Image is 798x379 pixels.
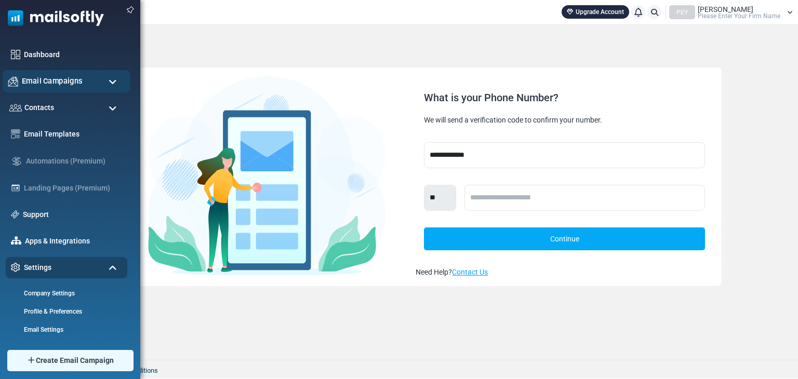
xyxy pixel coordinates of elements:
[698,6,753,13] span: [PERSON_NAME]
[11,210,19,219] img: support-icon.svg
[9,104,22,111] img: contacts-icon.svg
[11,129,20,139] img: email-templates-icon.svg
[562,5,629,19] a: Upgrade Account
[22,75,83,87] span: Email Campaigns
[11,50,20,59] img: dashboard-icon.svg
[424,92,704,103] div: What is your Phone Number?
[24,102,54,113] span: Contacts
[24,49,122,60] a: Dashboard
[25,236,122,247] a: Apps & Integrations
[416,267,713,278] div: Need Help?
[11,183,20,193] img: landing_pages.svg
[8,76,18,86] img: campaigns-icon.png
[698,13,780,19] span: Please Enter Your Firm Name
[6,289,125,298] a: Company Settings
[11,155,22,167] img: workflow.svg
[11,263,20,272] img: settings-icon.svg
[23,209,122,220] a: Support
[6,307,125,316] a: Profile & Preferences
[669,5,793,19] a: PEY [PERSON_NAME] Please Enter Your Firm Name
[452,268,488,276] a: Contact Us
[36,355,114,366] span: Create Email Campaign
[669,5,695,19] div: PEY
[24,262,51,273] span: Settings
[424,227,704,250] a: Continue
[24,129,122,140] a: Email Templates
[34,360,798,378] footer: 2025
[6,325,125,334] a: Email Settings
[424,115,704,126] div: We will send a verification code to confirm your number.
